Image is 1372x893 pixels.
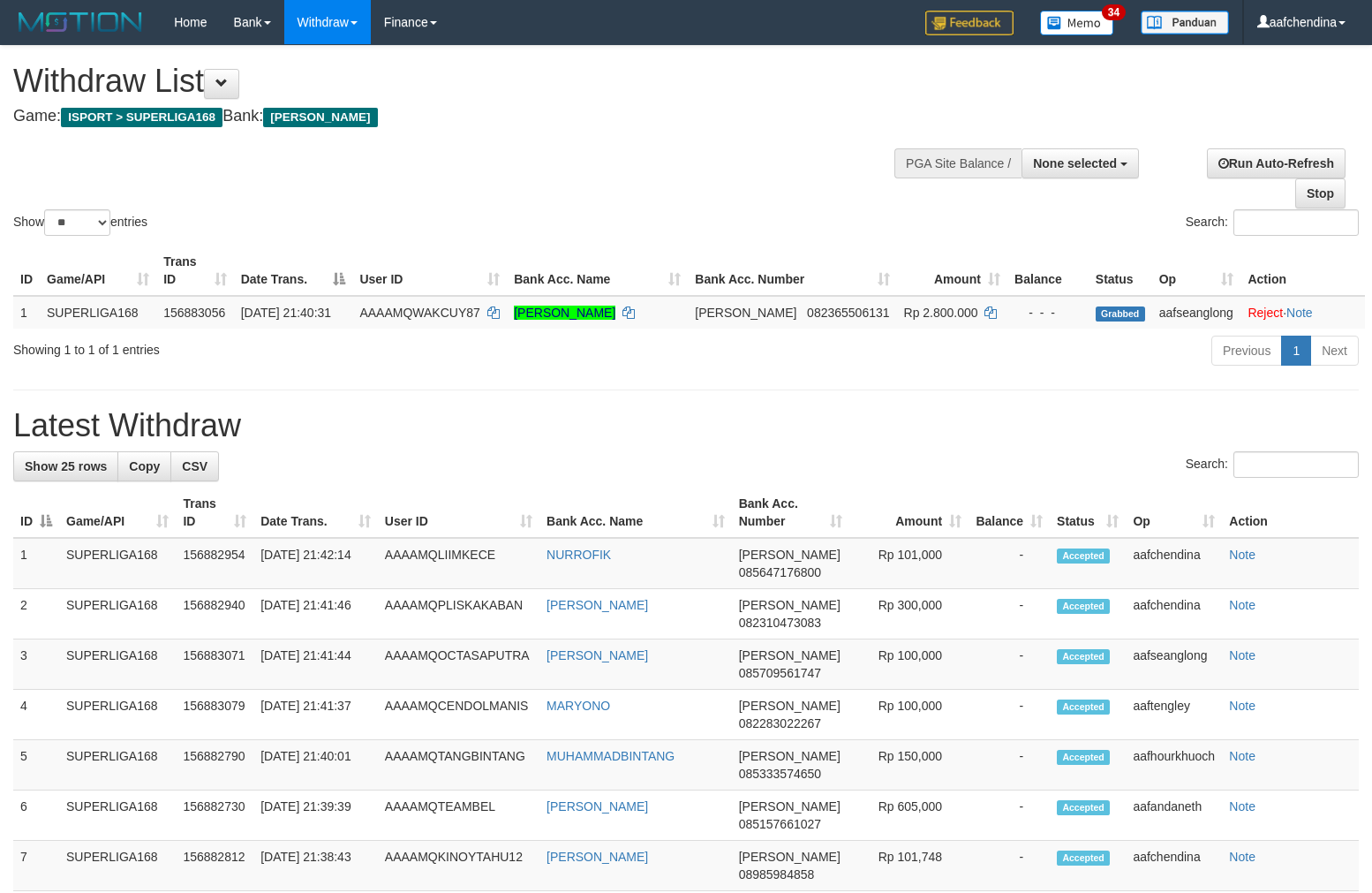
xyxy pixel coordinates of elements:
td: aafseanglong [1152,296,1241,329]
h4: Game: Bank: [13,108,897,125]
td: aafseanglong [1126,639,1222,690]
td: 3 [13,639,59,690]
td: 4 [13,690,59,740]
span: Show 25 rows [25,459,107,473]
span: Copy 085333574650 to clipboard [739,767,821,781]
a: [PERSON_NAME] [547,648,648,662]
th: ID: activate to sort column descending [13,488,59,538]
a: Note [1229,598,1255,612]
span: CSV [182,459,207,473]
span: Accepted [1057,700,1110,715]
th: Amount: activate to sort column ascending [897,246,1007,296]
span: Copy 082283022267 to clipboard [739,716,821,730]
td: · [1240,296,1365,329]
td: AAAAMQPLISKAKABAN [378,589,539,639]
a: Stop [1295,178,1346,208]
td: - [969,841,1050,891]
th: ID [13,246,40,296]
th: Status: activate to sort column ascending [1050,488,1126,538]
td: [DATE] 21:41:44 [253,639,378,690]
span: Accepted [1057,800,1110,815]
td: SUPERLIGA168 [59,740,176,791]
td: Rp 100,000 [849,639,969,690]
a: Reject [1248,306,1283,320]
a: Note [1229,749,1255,763]
td: aaftengley [1126,690,1222,740]
span: [PERSON_NAME] [739,749,841,763]
th: Bank Acc. Number: activate to sort column ascending [688,246,896,296]
a: MUHAMMADBINTANG [547,749,675,763]
td: 156882812 [176,841,253,891]
td: AAAAMQCENDOLMANIS [378,690,539,740]
a: Note [1229,648,1255,662]
span: Accepted [1057,599,1110,614]
label: Search: [1186,451,1359,478]
h1: Withdraw List [13,64,897,99]
td: 6 [13,791,59,841]
th: Op: activate to sort column ascending [1152,246,1241,296]
h1: Latest Withdraw [13,408,1359,443]
td: [DATE] 21:42:14 [253,538,378,589]
span: Rp 2.800.000 [904,306,978,320]
td: 156882940 [176,589,253,639]
th: Bank Acc. Number: activate to sort column ascending [732,488,850,538]
td: aafandaneth [1126,791,1222,841]
td: 2 [13,589,59,639]
td: 156883071 [176,639,253,690]
td: AAAAMQLIIMKECE [378,538,539,589]
th: Amount: activate to sort column ascending [849,488,969,538]
span: [PERSON_NAME] [739,699,841,713]
td: - [969,740,1050,791]
a: MARYONO [547,699,610,713]
span: Copy 085157661027 to clipboard [739,817,821,831]
a: [PERSON_NAME] [514,306,615,320]
input: Search: [1233,451,1359,478]
a: [PERSON_NAME] [547,850,648,864]
span: Accepted [1057,851,1110,866]
td: SUPERLIGA168 [59,841,176,891]
div: - - - [1014,304,1082,322]
td: 5 [13,740,59,791]
td: Rp 101,748 [849,841,969,891]
span: Accepted [1057,549,1110,564]
th: User ID: activate to sort column ascending [378,488,539,538]
a: Note [1286,306,1313,320]
span: [PERSON_NAME] [739,850,841,864]
td: 1 [13,296,40,329]
td: 156882790 [176,740,253,791]
span: Accepted [1057,750,1110,765]
td: Rp 300,000 [849,589,969,639]
a: Note [1229,799,1255,814]
td: aafchendina [1126,841,1222,891]
th: Op: activate to sort column ascending [1126,488,1222,538]
span: Copy 082365506131 to clipboard [807,306,889,320]
td: 156882730 [176,791,253,841]
span: [PERSON_NAME] [263,108,377,127]
td: aafchendina [1126,589,1222,639]
th: Status [1089,246,1152,296]
td: Rp 101,000 [849,538,969,589]
span: Copy [129,459,160,473]
img: panduan.png [1141,11,1229,34]
td: AAAAMQOCTASAPUTRA [378,639,539,690]
th: Action [1222,488,1359,538]
th: Date Trans.: activate to sort column ascending [253,488,378,538]
span: Copy 085647176800 to clipboard [739,565,821,579]
th: Trans ID: activate to sort column ascending [176,488,253,538]
div: Showing 1 to 1 of 1 entries [13,334,559,359]
td: aafhourkhuoch [1126,740,1222,791]
td: [DATE] 21:38:43 [253,841,378,891]
td: SUPERLIGA168 [59,589,176,639]
div: PGA Site Balance / [894,148,1021,178]
th: Bank Acc. Name: activate to sort column ascending [507,246,688,296]
td: SUPERLIGA168 [40,296,156,329]
img: Feedback.jpg [925,11,1014,35]
label: Show entries [13,209,147,236]
span: [PERSON_NAME] [739,598,841,612]
th: Date Trans.: activate to sort column descending [234,246,353,296]
td: 7 [13,841,59,891]
td: - [969,538,1050,589]
a: NURROFIK [547,548,611,562]
span: Grabbed [1096,306,1145,322]
th: Trans ID: activate to sort column ascending [156,246,233,296]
